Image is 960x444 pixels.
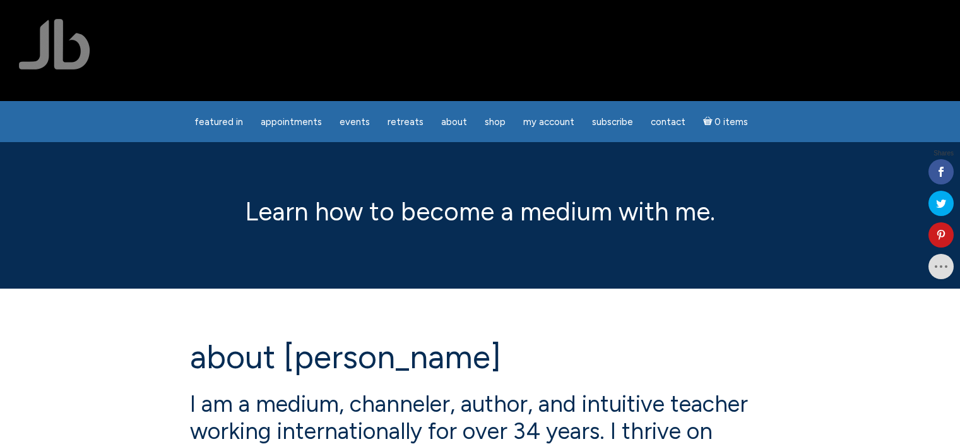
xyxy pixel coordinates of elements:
[485,116,506,128] span: Shop
[190,339,771,375] h1: About [PERSON_NAME]
[19,19,90,69] img: Jamie Butler. The Everyday Medium
[441,116,467,128] span: About
[380,110,431,135] a: Retreats
[714,117,748,127] span: 0 items
[253,110,329,135] a: Appointments
[933,150,954,157] span: Shares
[190,193,771,231] p: Learn how to become a medium with me.
[592,116,633,128] span: Subscribe
[477,110,513,135] a: Shop
[516,110,582,135] a: My Account
[703,116,715,128] i: Cart
[584,110,641,135] a: Subscribe
[643,110,693,135] a: Contact
[696,109,756,135] a: Cart0 items
[388,116,424,128] span: Retreats
[194,116,243,128] span: featured in
[434,110,475,135] a: About
[651,116,685,128] span: Contact
[523,116,574,128] span: My Account
[261,116,322,128] span: Appointments
[332,110,377,135] a: Events
[187,110,251,135] a: featured in
[340,116,370,128] span: Events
